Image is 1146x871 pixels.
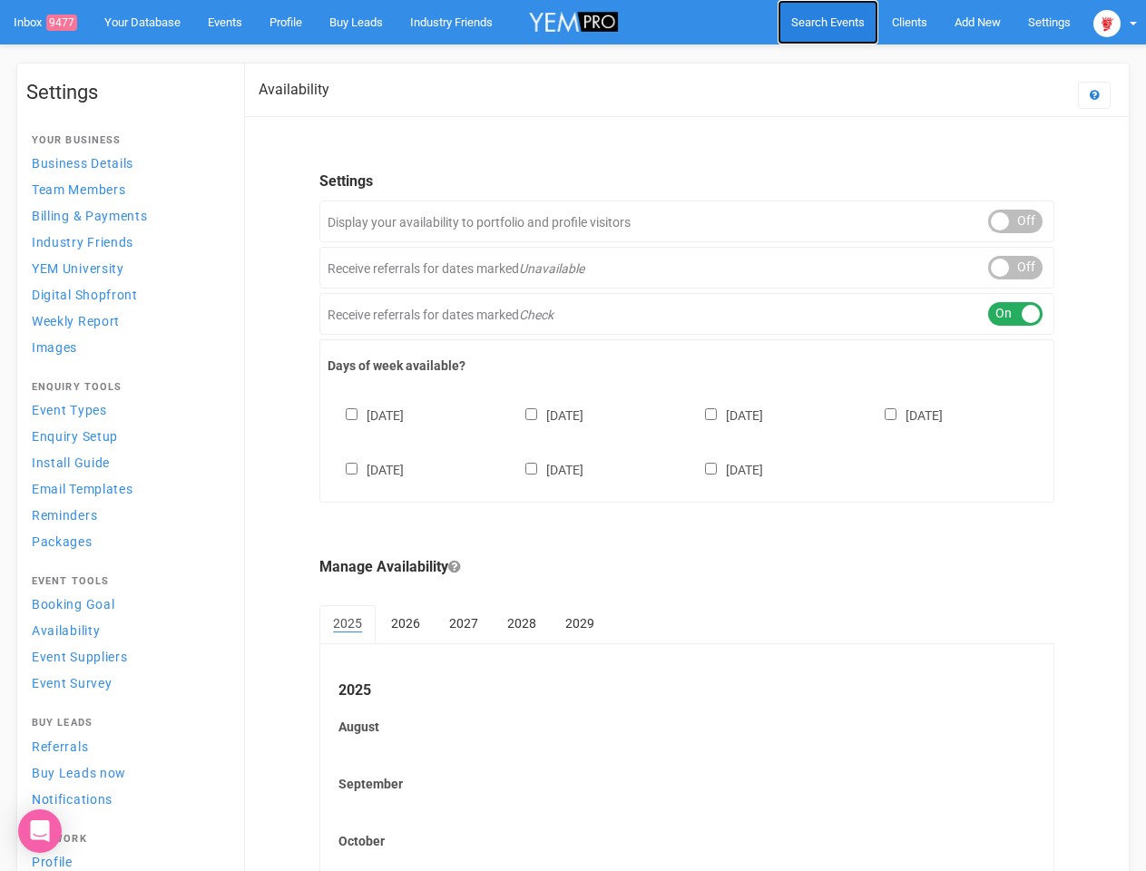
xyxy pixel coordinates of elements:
[328,459,404,479] label: [DATE]
[32,792,113,807] span: Notifications
[338,775,1035,793] label: September
[32,261,124,276] span: YEM University
[552,605,608,641] a: 2029
[26,151,226,175] a: Business Details
[26,787,226,811] a: Notifications
[319,247,1054,289] div: Receive referrals for dates marked
[346,408,358,420] input: [DATE]
[705,408,717,420] input: [DATE]
[26,618,226,642] a: Availability
[1093,10,1121,37] img: open-uri20250107-2-1pbi2ie
[26,529,226,553] a: Packages
[26,592,226,616] a: Booking Goal
[494,605,550,641] a: 2028
[26,760,226,785] a: Buy Leads now
[32,135,220,146] h4: Your Business
[32,718,220,729] h4: Buy Leads
[705,463,717,475] input: [DATE]
[32,597,114,612] span: Booking Goal
[32,834,220,845] h4: Network
[32,314,120,328] span: Weekly Report
[319,171,1054,192] legend: Settings
[525,463,537,475] input: [DATE]
[687,459,763,479] label: [DATE]
[259,82,329,98] h2: Availability
[328,357,1046,375] label: Days of week available?
[319,293,1054,335] div: Receive referrals for dates marked
[26,177,226,201] a: Team Members
[32,534,93,549] span: Packages
[46,15,77,31] span: 9477
[32,576,220,587] h4: Event Tools
[319,201,1054,242] div: Display your availability to portfolio and profile visitors
[26,644,226,669] a: Event Suppliers
[32,288,138,302] span: Digital Shopfront
[32,403,107,417] span: Event Types
[328,405,404,425] label: [DATE]
[32,508,97,523] span: Reminders
[26,397,226,422] a: Event Types
[338,680,1035,701] legend: 2025
[26,256,226,280] a: YEM University
[519,308,553,322] em: Check
[32,182,125,197] span: Team Members
[32,650,128,664] span: Event Suppliers
[436,605,492,641] a: 2027
[885,408,896,420] input: [DATE]
[319,605,376,643] a: 2025
[32,623,100,638] span: Availability
[32,209,148,223] span: Billing & Payments
[519,261,584,276] em: Unavailable
[32,482,133,496] span: Email Templates
[507,405,583,425] label: [DATE]
[26,82,226,103] h1: Settings
[32,455,110,470] span: Install Guide
[32,340,77,355] span: Images
[26,734,226,758] a: Referrals
[955,15,1001,29] span: Add New
[346,463,358,475] input: [DATE]
[26,424,226,448] a: Enquiry Setup
[338,832,1035,850] label: October
[525,408,537,420] input: [DATE]
[32,676,112,690] span: Event Survey
[319,557,1054,578] legend: Manage Availability
[26,230,226,254] a: Industry Friends
[507,459,583,479] label: [DATE]
[26,450,226,475] a: Install Guide
[26,203,226,228] a: Billing & Payments
[32,156,133,171] span: Business Details
[687,405,763,425] label: [DATE]
[26,308,226,333] a: Weekly Report
[26,282,226,307] a: Digital Shopfront
[867,405,943,425] label: [DATE]
[338,718,1035,736] label: August
[32,429,118,444] span: Enquiry Setup
[892,15,927,29] span: Clients
[32,382,220,393] h4: Enquiry Tools
[26,670,226,695] a: Event Survey
[26,335,226,359] a: Images
[18,809,62,853] div: Open Intercom Messenger
[26,476,226,501] a: Email Templates
[26,503,226,527] a: Reminders
[791,15,865,29] span: Search Events
[377,605,434,641] a: 2026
